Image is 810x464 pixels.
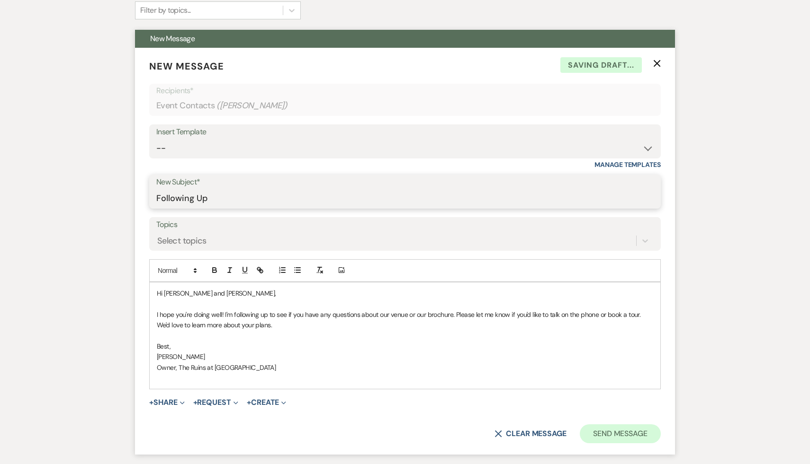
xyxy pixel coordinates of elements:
button: Share [149,399,185,406]
div: Event Contacts [156,96,654,115]
button: Create [247,399,286,406]
span: ( [PERSON_NAME] ) [216,99,288,112]
span: Saving draft... [560,57,642,73]
span: New Message [150,34,195,44]
span: + [149,399,153,406]
label: Topics [156,218,654,232]
p: Hi [PERSON_NAME] and [PERSON_NAME], [157,288,653,298]
div: Insert Template [156,125,654,139]
div: Select topics [157,234,207,247]
span: + [247,399,251,406]
p: Recipients* [156,85,654,97]
a: Manage Templates [594,160,661,169]
span: New Message [149,60,224,72]
p: Owner, The Ruins at [GEOGRAPHIC_DATA] [157,362,653,373]
div: Filter by topics... [140,5,191,16]
label: New Subject* [156,175,654,189]
span: + [193,399,198,406]
button: Send Message [580,424,661,443]
button: Clear message [495,430,567,438]
p: I hope you're doing well! I'm following up to see if you have any questions about our venue or ou... [157,309,653,331]
p: [PERSON_NAME] [157,351,653,362]
p: Best, [157,341,653,351]
button: Request [193,399,238,406]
